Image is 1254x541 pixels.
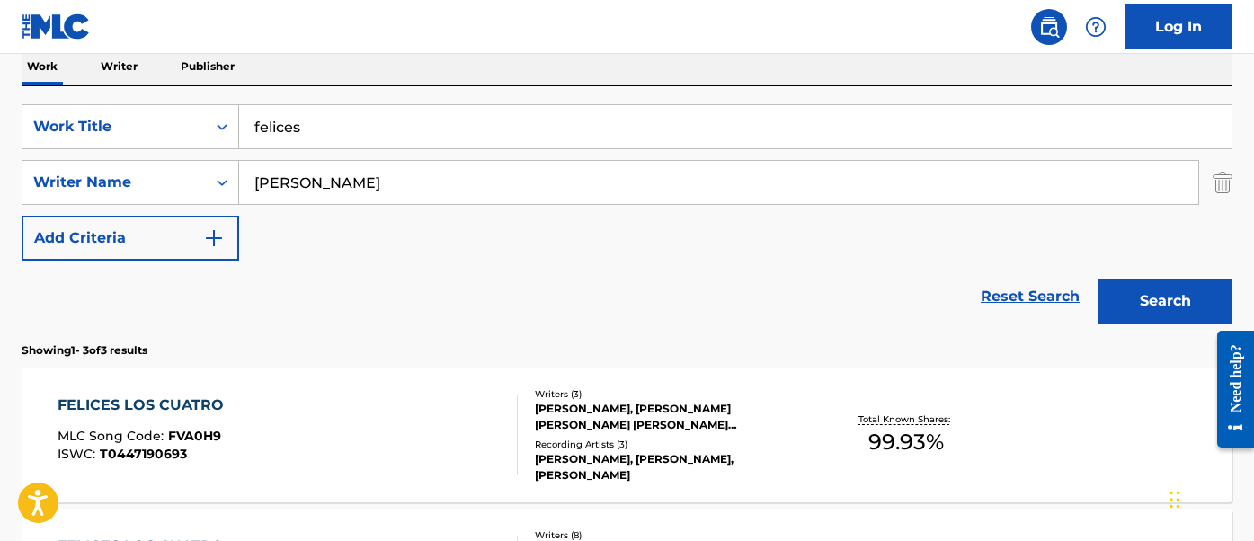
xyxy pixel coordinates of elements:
[22,13,91,40] img: MLC Logo
[868,426,944,458] span: 99.93 %
[535,451,805,483] div: [PERSON_NAME], [PERSON_NAME], [PERSON_NAME]
[1078,9,1114,45] div: Help
[535,438,805,451] div: Recording Artists ( 3 )
[535,387,805,401] div: Writers ( 3 )
[33,116,195,137] div: Work Title
[95,48,143,85] p: Writer
[1038,16,1060,38] img: search
[1213,160,1232,205] img: Delete Criterion
[535,401,805,433] div: [PERSON_NAME], [PERSON_NAME] [PERSON_NAME] [PERSON_NAME] [PERSON_NAME]
[1125,4,1232,49] a: Log In
[1098,279,1232,324] button: Search
[22,342,147,359] p: Showing 1 - 3 of 3 results
[58,446,100,462] span: ISWC :
[100,446,187,462] span: T0447190693
[203,227,225,249] img: 9d2ae6d4665cec9f34b9.svg
[1204,316,1254,461] iframe: Resource Center
[58,428,168,444] span: MLC Song Code :
[58,395,233,416] div: FELICES LOS CUATRO
[1164,455,1254,541] iframe: Chat Widget
[22,104,1232,333] form: Search Form
[168,428,221,444] span: FVA0H9
[1085,16,1107,38] img: help
[22,368,1232,502] a: FELICES LOS CUATROMLC Song Code:FVA0H9ISWC:T0447190693Writers (3)[PERSON_NAME], [PERSON_NAME] [PE...
[1170,473,1180,527] div: Drag
[22,216,239,261] button: Add Criteria
[33,172,195,193] div: Writer Name
[175,48,240,85] p: Publisher
[858,412,955,426] p: Total Known Shares:
[972,277,1089,316] a: Reset Search
[1031,9,1067,45] a: Public Search
[22,48,63,85] p: Work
